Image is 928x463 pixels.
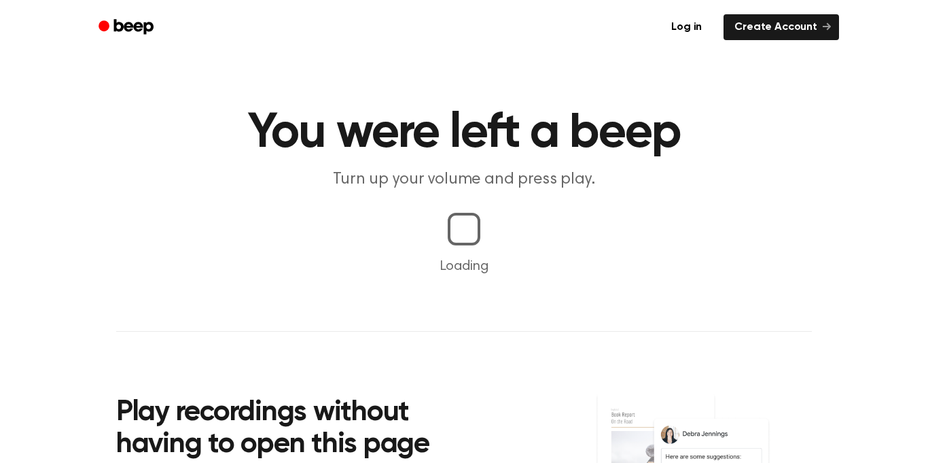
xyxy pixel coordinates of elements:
[116,109,812,158] h1: You were left a beep
[658,12,715,43] a: Log in
[16,256,912,277] p: Loading
[724,14,839,40] a: Create Account
[203,169,725,191] p: Turn up your volume and press play.
[116,397,482,462] h2: Play recordings without having to open this page
[89,14,166,41] a: Beep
